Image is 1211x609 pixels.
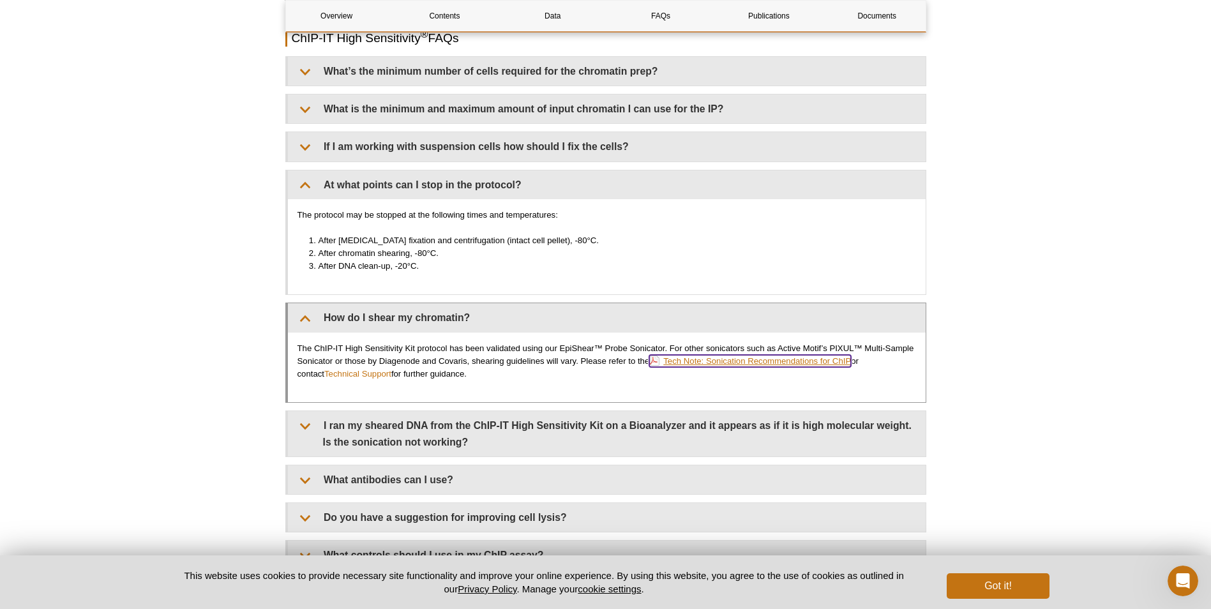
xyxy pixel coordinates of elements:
[458,583,516,594] a: Privacy Policy
[947,573,1049,599] button: Got it!
[288,303,926,332] summary: How do I shear my chromatin?
[288,170,926,199] summary: At what points can I stop in the protocol?
[324,369,391,379] a: Technical Support
[578,583,641,594] button: cookie settings
[421,29,428,40] sup: ®
[288,57,926,86] summary: What’s the minimum number of cells required for the chromatin prep?
[288,411,926,456] summary: I ran my sheared DNA from the ChIP-IT High Sensitivity Kit on a Bioanalyzer and it appears as if ...
[319,247,903,260] li: After chromatin shearing, -80°C.
[288,132,926,161] summary: If I am working with suspension cells how should I fix the cells?
[1168,566,1198,596] iframe: Intercom live chat
[297,342,916,380] p: The ChIP-IT High Sensitivity Kit protocol has been validated using our EpiShear™ Probe Sonicator....
[319,260,903,273] li: After DNA clean-up, -20°C.
[718,1,820,31] a: Publications
[649,355,851,367] a: Tech Note: Sonication Recommendations for ChIP
[286,1,387,31] a: Overview
[288,503,926,532] summary: Do you have a suggestion for improving cell lysis?
[297,209,916,222] p: The protocol may be stopped at the following times and temperatures:
[288,465,926,494] summary: What antibodies can I use?
[319,234,903,247] li: After [MEDICAL_DATA] fixation and centrifugation (intact cell pellet), -80°C.
[610,1,711,31] a: FAQs
[288,94,926,123] summary: What is the minimum and maximum amount of input chromatin I can use for the IP?
[288,541,926,569] summary: What controls should I use in my ChIP assay?
[394,1,495,31] a: Contents
[502,1,603,31] a: Data
[162,569,926,596] p: This website uses cookies to provide necessary site functionality and improve your online experie...
[285,29,926,47] h2: ChIP-IT High Sensitivity FAQs
[826,1,928,31] a: Documents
